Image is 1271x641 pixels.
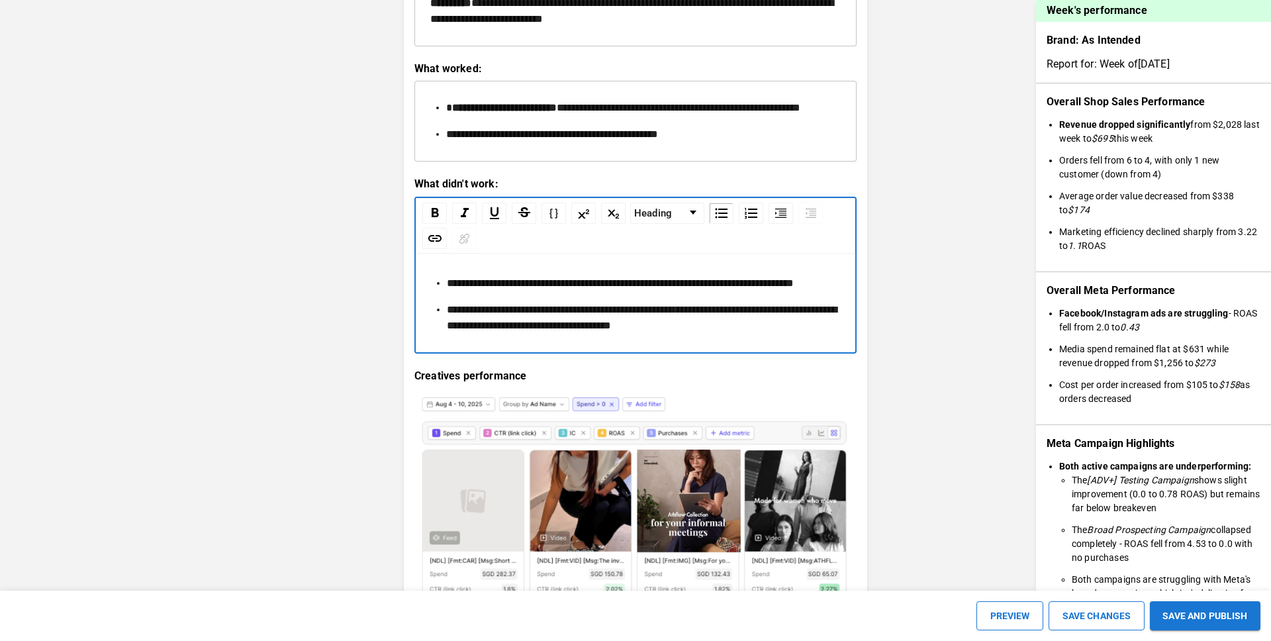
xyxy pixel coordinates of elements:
p: Week's performance [1047,4,1147,18]
li: Marketing efficiency declined sharply from 3.22 to ROAS [1059,225,1260,253]
em: $158 [1219,379,1241,390]
em: [ADV+] Testing Campaign [1087,475,1194,485]
div: Monospace [541,203,566,224]
div: rdw-block-control [628,203,706,224]
em: $695 [1092,133,1113,144]
li: The shows slight improvement (0.0 to 0.78 ROAS) but remains far below breakeven [1072,473,1260,515]
p: Overall Meta Performance [1047,283,1260,299]
div: rdw-dropdown [630,203,704,224]
em: 1.1 [1068,240,1081,251]
div: rdw-list-control [706,203,825,224]
strong: Facebook/Instagram ads are struggling [1059,308,1229,319]
p: Report for: Week of [DATE] [1047,56,1260,72]
p: Brand: As Intended [1047,32,1260,48]
strong: Both active campaigns are underperforming: [1059,461,1251,471]
button: PREVIEW [976,601,1043,630]
em: $174 [1068,205,1090,215]
div: Underline [482,203,506,224]
li: Average order value decreased from $338 to [1059,189,1260,217]
p: What didn't work: [414,177,857,191]
div: Subscript [601,203,626,224]
li: The collapsed completely - ROAS fell from 4.53 to 0.0 with no purchases [1072,523,1260,565]
em: 0.43 [1120,322,1139,332]
em: Broad Prospecting Campaign [1087,524,1211,535]
p: What worked: [414,62,857,76]
p: Overall Shop Sales Performance [1047,94,1260,110]
li: Both campaigns are struggling with Meta's broad automation, which isn't delivering for your niche... [1072,573,1260,615]
div: rdw-editor [430,100,841,142]
div: rdw-editor [431,275,841,334]
li: Cost per order increased from $105 to as orders decreased [1059,378,1260,406]
button: SAVE AND PUBLISH [1150,601,1260,630]
li: - ROAS fell from 2.0 to [1059,307,1260,334]
p: Creatives performance [414,370,857,383]
strong: Revenue dropped significantly [1059,119,1190,130]
div: Unlink [452,228,477,249]
div: Strikethrough [512,203,536,224]
div: Link [422,228,447,249]
div: Bold [422,203,447,224]
div: Outdent [798,203,823,224]
div: rdw-wrapper [416,198,855,352]
div: Indent [769,203,793,224]
p: Meta Campaign Highlights [1047,436,1260,452]
li: Orders fell from 6 to 4, with only 1 new customer (down from 4) [1059,154,1260,181]
div: Ordered [739,203,763,224]
a: Block Type [631,203,704,223]
div: rdw-inline-control [420,203,628,224]
em: $273 [1194,358,1216,368]
div: Italic [452,203,477,224]
div: Unordered [709,203,733,224]
li: from $2,028 last week to this week [1059,118,1260,146]
li: Media spend remained flat at $631 while revenue dropped from $1,256 to [1059,342,1260,370]
div: rdw-link-control [420,228,479,249]
div: Superscript [571,203,596,224]
div: rdw-toolbar [416,198,855,254]
div: rdw-wrapper [415,81,856,161]
button: SAVE CHANGES [1049,601,1145,630]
